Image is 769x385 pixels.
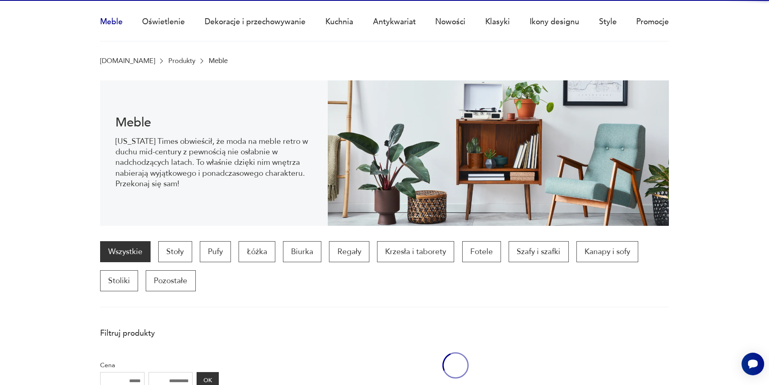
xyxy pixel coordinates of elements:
[325,3,353,40] a: Kuchnia
[329,241,369,262] a: Regały
[485,3,510,40] a: Klasyki
[636,3,669,40] a: Promocje
[100,3,123,40] a: Meble
[209,57,228,65] p: Meble
[530,3,579,40] a: Ikony designu
[115,117,312,128] h1: Meble
[100,270,138,291] a: Stoliki
[100,328,219,339] p: Filtruj produkty
[100,360,219,370] p: Cena
[373,3,416,40] a: Antykwariat
[142,3,185,40] a: Oświetlenie
[462,241,501,262] a: Fotele
[168,57,195,65] a: Produkty
[328,80,669,226] img: Meble
[742,353,764,375] iframe: Smartsupp widget button
[377,241,454,262] a: Krzesła i taborety
[509,241,568,262] a: Szafy i szafki
[599,3,617,40] a: Style
[146,270,195,291] a: Pozostałe
[100,241,151,262] a: Wszystkie
[283,241,321,262] a: Biurka
[100,57,155,65] a: [DOMAIN_NAME]
[576,241,638,262] a: Kanapy i sofy
[239,241,275,262] a: Łóżka
[115,136,312,189] p: [US_STATE] Times obwieścił, że moda na meble retro w duchu mid-century z pewnością nie osłabnie w...
[200,241,231,262] a: Pufy
[158,241,192,262] a: Stoły
[435,3,465,40] a: Nowości
[205,3,306,40] a: Dekoracje i przechowywanie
